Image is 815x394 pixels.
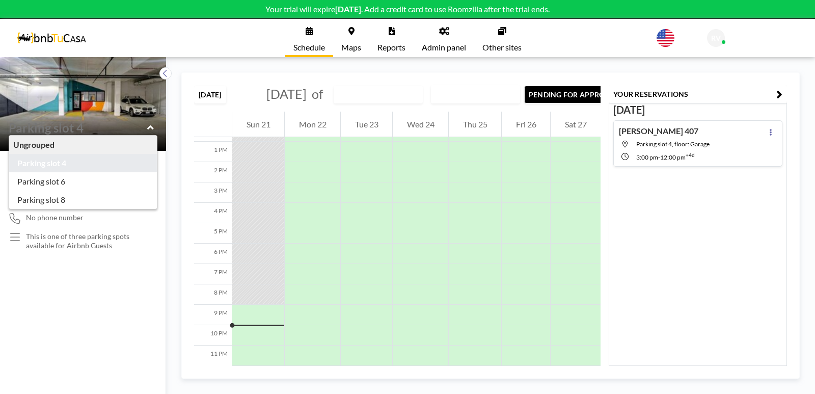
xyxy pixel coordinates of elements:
div: Parking slot 8 [9,191,157,209]
div: 7 PM [194,264,232,284]
div: Fri 26 [502,112,550,137]
div: Ungrouped [9,136,157,154]
button: PENDING FOR APPROVAL [524,86,638,103]
a: Reports [369,19,414,57]
span: Admin [729,39,747,47]
input: Search for option [492,88,503,101]
span: Admin panel [422,43,466,51]
sup: +4d [686,152,695,158]
span: No phone number [26,213,84,222]
a: Maps [333,19,369,57]
a: Other sites [474,19,530,57]
div: Mon 22 [285,112,340,137]
div: 6 PM [194,244,232,264]
div: Thu 25 [449,112,501,137]
input: Parking slot 4 [9,120,147,135]
a: Admin panel [414,19,474,57]
div: 8 PM [194,284,232,305]
p: This is one of three parking spots available for Airbnb Guests [26,232,146,250]
div: Wed 24 [393,112,448,137]
span: Other sites [482,43,522,51]
div: Sat 27 [551,112,601,137]
span: [PERSON_NAME] [729,30,786,39]
span: of [312,86,323,102]
div: Sun 21 [232,112,284,137]
div: 4 PM [194,203,232,223]
a: Schedule [285,19,333,57]
div: Parking slot 6 [9,172,157,191]
div: 9 PM [194,305,232,325]
span: 3:00 PM [636,153,658,161]
img: organization-logo [16,28,86,48]
span: Schedule [293,43,325,51]
span: Parking slot 4, floor: Garage [636,140,710,148]
span: RV [711,34,721,43]
span: - [658,153,660,161]
div: 11 PM [194,346,232,366]
div: 1 PM [194,142,232,162]
input: Parking slot 4 [334,86,412,103]
div: 10 PM [194,325,232,346]
span: [DATE] [266,86,307,101]
div: Tue 23 [341,112,392,137]
div: Parking slot 4 [9,154,157,172]
span: Reports [377,43,405,51]
span: 12:00 PM [660,153,686,161]
span: WEEKLY VIEW [433,88,491,101]
div: 3 PM [194,182,232,203]
button: YOUR RESERVATIONS [609,85,787,103]
h3: [DATE] [613,103,782,116]
div: 2 PM [194,162,232,182]
span: Maps [341,43,361,51]
b: [DATE] [335,4,361,14]
div: 5 PM [194,223,232,244]
div: Search for option [431,86,520,103]
h4: [PERSON_NAME] 407 [619,126,698,136]
span: Floor: Garage [8,136,56,146]
button: [DATE] [194,86,226,103]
